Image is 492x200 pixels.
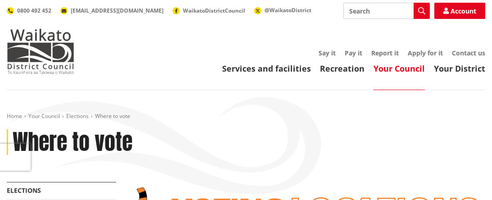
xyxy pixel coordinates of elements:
a: Your Council [374,63,425,74]
a: Pay it [345,49,362,57]
a: Your Council [28,112,60,120]
a: WaikatoDistrictCouncil [173,7,245,14]
a: Recreation [320,63,364,74]
a: Contact us [452,49,485,57]
span: [EMAIL_ADDRESS][DOMAIN_NAME] [71,7,164,14]
a: Report it [371,49,399,57]
input: Search input [343,3,430,19]
span: Where to vote [95,112,130,120]
img: Waikato District Council - Te Kaunihera aa Takiwaa o Waikato [7,29,74,74]
span: @WaikatoDistrict [264,6,311,14]
a: Elections [66,112,89,120]
a: Apply for it [408,49,443,57]
a: 0800 492 452 [7,7,51,14]
a: Your District [434,63,485,74]
a: Elections [7,186,41,195]
a: Home [7,112,22,120]
span: WaikatoDistrictCouncil [183,7,245,14]
a: Say it [319,49,336,57]
span: 0800 492 452 [17,7,51,14]
nav: breadcrumb [7,113,485,120]
a: [EMAIL_ADDRESS][DOMAIN_NAME] [60,7,164,14]
a: @WaikatoDistrict [254,6,311,14]
h1: Where to vote [13,129,132,155]
a: Account [434,3,485,19]
a: Services and facilities [222,63,311,74]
